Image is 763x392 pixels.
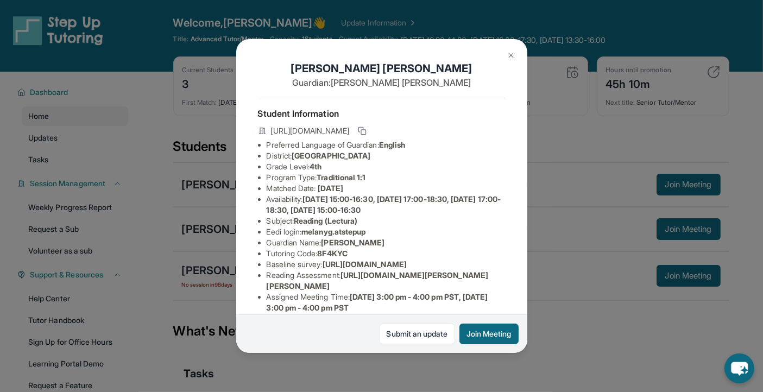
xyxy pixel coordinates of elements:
[267,183,506,194] li: Matched Date:
[317,173,365,182] span: Traditional 1:1
[258,76,506,89] p: Guardian: [PERSON_NAME] [PERSON_NAME]
[724,353,754,383] button: chat-button
[271,125,349,136] span: [URL][DOMAIN_NAME]
[267,270,506,292] li: Reading Assessment :
[267,194,501,214] span: [DATE] 15:00-16:30, [DATE] 17:00-18:30, [DATE] 17:00-18:30, [DATE] 15:00-16:30
[321,238,385,247] span: [PERSON_NAME]
[301,227,365,236] span: melanyg.atstepup
[267,313,506,324] li: Temporary tutoring link :
[380,324,455,344] a: Submit an update
[318,184,343,193] span: [DATE]
[323,260,407,269] span: [URL][DOMAIN_NAME]
[267,161,506,172] li: Grade Level:
[267,270,489,290] span: [URL][DOMAIN_NAME][PERSON_NAME][PERSON_NAME]
[258,61,506,76] h1: [PERSON_NAME] [PERSON_NAME]
[267,194,506,216] li: Availability:
[267,248,506,259] li: Tutoring Code :
[267,150,506,161] li: District:
[292,151,370,160] span: [GEOGRAPHIC_DATA]
[459,324,519,344] button: Join Meeting
[267,226,506,237] li: Eedi login :
[310,162,321,171] span: 4th
[258,107,506,120] h4: Student Information
[294,216,357,225] span: Reading (Lectura)
[318,249,348,258] span: 8F4KYC
[507,51,515,60] img: Close Icon
[267,259,506,270] li: Baseline survey :
[267,292,506,313] li: Assigned Meeting Time :
[267,172,506,183] li: Program Type:
[356,124,369,137] button: Copy link
[379,140,406,149] span: English
[267,216,506,226] li: Subject :
[267,140,506,150] li: Preferred Language of Guardian:
[267,292,488,312] span: [DATE] 3:00 pm - 4:00 pm PST, [DATE] 3:00 pm - 4:00 pm PST
[267,237,506,248] li: Guardian Name :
